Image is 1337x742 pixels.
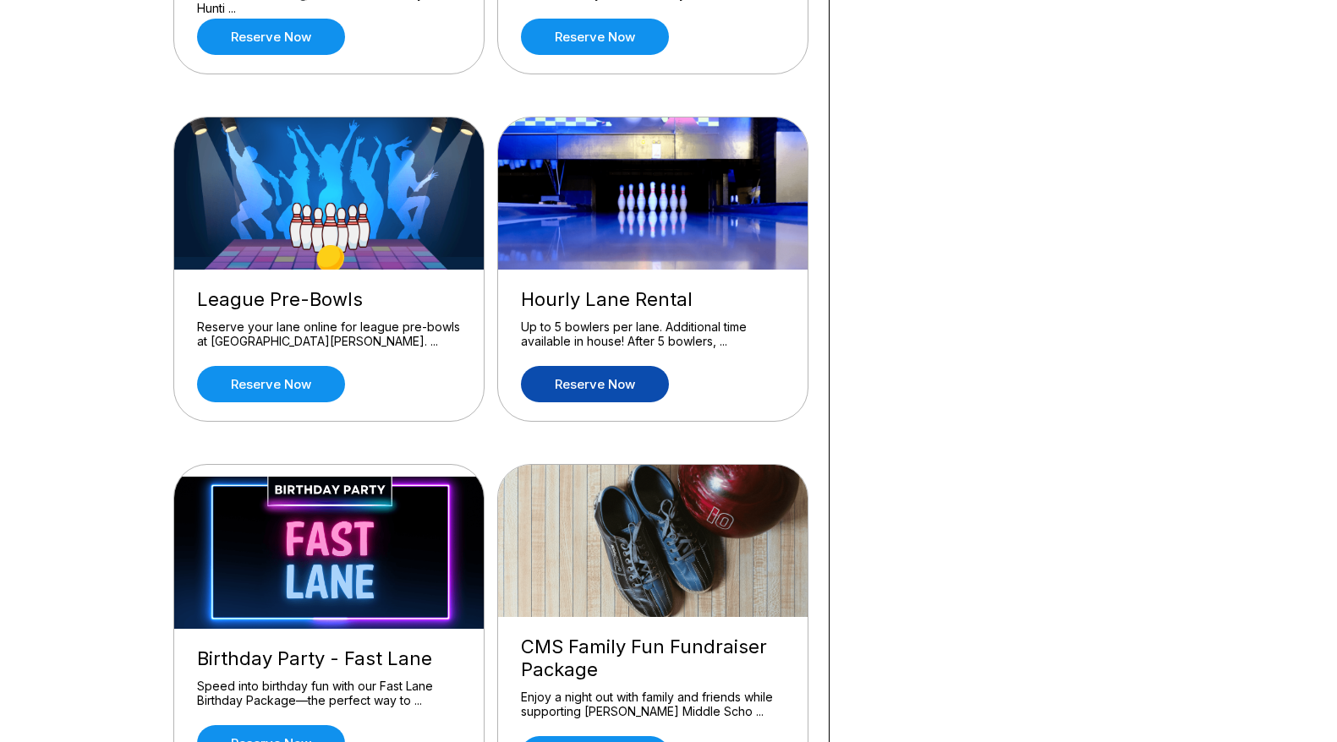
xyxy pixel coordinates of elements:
[498,465,809,617] img: CMS Family Fun Fundraiser Package
[197,647,461,670] div: Birthday Party - Fast Lane
[521,19,669,55] a: Reserve now
[197,288,461,311] div: League Pre-Bowls
[197,319,461,349] div: Reserve your lane online for league pre-bowls at [GEOGRAPHIC_DATA][PERSON_NAME]. ...
[197,366,345,402] a: Reserve now
[521,288,785,311] div: Hourly Lane Rental
[174,477,485,629] img: Birthday Party - Fast Lane
[197,679,461,708] div: Speed into birthday fun with our Fast Lane Birthday Package—the perfect way to ...
[521,636,785,681] div: CMS Family Fun Fundraiser Package
[498,117,809,270] img: Hourly Lane Rental
[174,117,485,270] img: League Pre-Bowls
[197,19,345,55] a: Reserve now
[521,690,785,719] div: Enjoy a night out with family and friends while supporting [PERSON_NAME] Middle Scho ...
[521,319,785,349] div: Up to 5 bowlers per lane. Additional time available in house! After 5 bowlers, ...
[521,366,669,402] a: Reserve now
